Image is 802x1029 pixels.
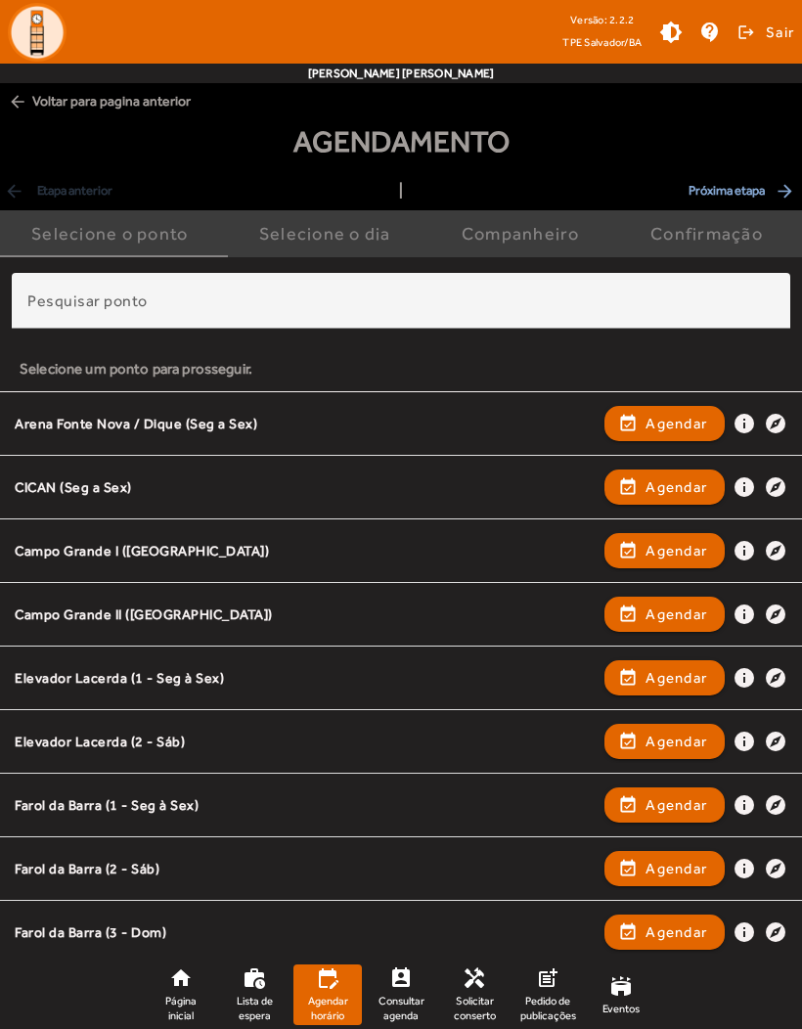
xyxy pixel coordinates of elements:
[733,730,756,753] mat-icon: info
[293,964,362,1025] a: Agendar horário
[764,475,787,499] mat-icon: explore
[646,666,707,690] span: Agendar
[764,666,787,690] mat-icon: explore
[604,915,725,950] button: Agendar
[609,974,633,998] mat-icon: stadium
[764,539,787,562] mat-icon: explore
[604,787,725,823] button: Agendar
[604,470,725,505] button: Agendar
[367,964,435,1025] a: Consultar agenda
[15,796,595,814] div: Farol da Barra (1 - Seg à Sex)
[301,994,354,1022] span: Agendar horário
[15,669,595,687] div: Elevador Lacerda (1 - Seg à Sex)
[646,920,707,944] span: Agendar
[733,920,756,944] mat-icon: info
[733,857,756,880] mat-icon: info
[147,964,215,1025] a: Página inicial
[293,119,510,163] span: Agendamento
[243,966,266,990] mat-icon: work_history
[463,966,486,990] mat-icon: handyman
[536,966,559,990] mat-icon: post_add
[650,224,771,244] div: Confirmação
[15,860,595,877] div: Farol da Barra (2 - Sáb)
[27,291,148,310] mat-label: Pesquisar ponto
[15,733,595,750] div: Elevador Lacerda (2 - Sáb)
[646,793,707,817] span: Agendar
[259,224,399,244] div: Selecione o dia
[689,179,798,202] span: Próxima etapa
[646,857,707,880] span: Agendar
[764,412,787,435] mat-icon: explore
[602,1002,640,1016] span: Eventos
[604,597,725,632] button: Agendar
[155,994,207,1022] span: Página inicial
[733,603,756,626] mat-icon: info
[735,18,794,47] button: Sair
[604,724,725,759] button: Agendar
[220,964,289,1025] a: Lista de espera
[733,666,756,690] mat-icon: info
[733,539,756,562] mat-icon: info
[646,603,707,626] span: Agendar
[646,412,707,435] span: Agendar
[462,224,588,244] div: Companheiro
[513,964,582,1025] a: Pedido de publicações
[375,994,427,1022] span: Consultar agenda
[15,923,595,941] div: Farol da Barra (3 - Dom)
[389,966,413,990] mat-icon: perm_contact_calendar
[169,966,193,990] mat-icon: home
[733,793,756,817] mat-icon: info
[520,994,576,1022] span: Pedido de publicações
[764,793,787,817] mat-icon: explore
[646,730,707,753] span: Agendar
[604,851,725,886] button: Agendar
[775,181,798,201] mat-icon: arrow_forward
[587,964,655,1025] a: Eventos
[604,533,725,568] button: Agendar
[399,179,403,202] span: |
[764,857,787,880] mat-icon: explore
[31,224,196,244] div: Selecione o ponto
[316,966,339,990] mat-icon: edit_calendar
[764,920,787,944] mat-icon: explore
[764,603,787,626] mat-icon: explore
[8,92,27,112] mat-icon: arrow_back
[15,478,595,496] div: CICAN (Seg a Sex)
[646,475,707,499] span: Agendar
[15,415,595,432] div: Arena Fonte Nova / Dique (Seg a Sex)
[733,412,756,435] mat-icon: info
[228,994,281,1022] span: Lista de espera
[562,32,642,52] span: TPE Salvador/BA
[646,539,707,562] span: Agendar
[604,406,725,441] button: Agendar
[15,542,595,559] div: Campo Grande I ([GEOGRAPHIC_DATA])
[448,994,501,1022] span: Solicitar conserto
[604,660,725,695] button: Agendar
[764,730,787,753] mat-icon: explore
[8,3,67,62] img: Logo TPE
[562,8,642,32] div: Versão: 2.2.2
[733,475,756,499] mat-icon: info
[440,964,509,1025] a: Solicitar conserto
[766,17,794,48] span: Sair
[20,358,782,380] div: Selecione um ponto para prosseguir.
[15,605,595,623] div: Campo Grande II ([GEOGRAPHIC_DATA])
